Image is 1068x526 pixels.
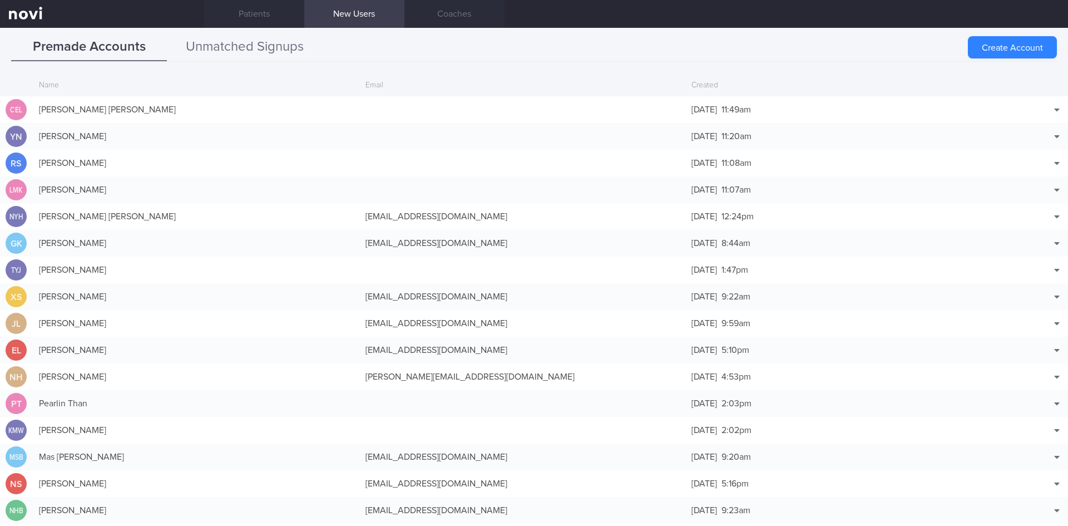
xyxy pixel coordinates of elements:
div: [PERSON_NAME] [33,259,360,281]
span: 9:23am [721,506,750,515]
span: [DATE] [691,426,717,435]
span: [DATE] [691,292,717,301]
div: [PERSON_NAME] [33,473,360,495]
span: [DATE] [691,105,717,114]
button: Unmatched Signups [167,33,323,61]
div: Created [686,75,1012,96]
div: [EMAIL_ADDRESS][DOMAIN_NAME] [360,473,686,495]
span: 9:59am [721,319,750,328]
span: 8:44am [721,239,750,248]
span: [DATE] [691,266,717,274]
span: [DATE] [691,372,717,381]
span: [DATE] [691,399,717,408]
div: [EMAIL_ADDRESS][DOMAIN_NAME] [360,339,686,361]
span: [DATE] [691,132,717,141]
div: JL [6,313,27,335]
span: [DATE] [691,453,717,461]
span: 1:47pm [721,266,748,274]
div: EL [6,340,27,361]
div: [EMAIL_ADDRESS][DOMAIN_NAME] [360,499,686,522]
div: [PERSON_NAME] [33,286,360,308]
span: 2:02pm [721,426,751,435]
div: [EMAIL_ADDRESS][DOMAIN_NAME] [360,205,686,228]
div: Pearlin Than [33,392,360,415]
div: PT [6,393,27,415]
div: [PERSON_NAME] [33,312,360,335]
div: [EMAIL_ADDRESS][DOMAIN_NAME] [360,446,686,468]
span: [DATE] [691,319,717,328]
div: [EMAIL_ADDRESS][DOMAIN_NAME] [360,286,686,308]
div: [PERSON_NAME] [33,419,360,441]
span: 5:10pm [721,346,749,355]
div: [PERSON_NAME] [33,232,360,254]
div: CEL [7,99,25,121]
div: Mas [PERSON_NAME] [33,446,360,468]
div: Email [360,75,686,96]
div: NYH [7,206,25,228]
div: XS [6,286,27,308]
span: 5:16pm [721,479,749,488]
span: [DATE] [691,212,717,221]
div: NHB [7,500,25,522]
div: [EMAIL_ADDRESS][DOMAIN_NAME] [360,312,686,335]
div: YN [6,126,27,148]
div: [PERSON_NAME] [33,179,360,201]
span: 12:24pm [721,212,754,221]
button: Premade Accounts [11,33,167,61]
span: [DATE] [691,346,717,355]
span: 11:08am [721,159,751,168]
span: [DATE] [691,506,717,515]
div: [PERSON_NAME] [33,125,360,148]
span: 9:22am [721,292,750,301]
div: TYJ [7,259,25,281]
span: 11:20am [721,132,751,141]
div: KMW [7,420,25,441]
div: [EMAIL_ADDRESS][DOMAIN_NAME] [360,232,686,254]
span: [DATE] [691,159,717,168]
span: [DATE] [691,239,717,248]
span: 4:53pm [721,372,751,381]
div: LMK [7,179,25,201]
span: 11:07am [721,185,751,194]
div: [PERSON_NAME][EMAIL_ADDRESS][DOMAIN_NAME] [360,366,686,388]
div: [PERSON_NAME] [33,366,360,388]
div: GK [6,233,27,254]
button: Create Account [968,36,1057,58]
span: 9:20am [721,453,751,461]
span: [DATE] [691,185,717,194]
div: [PERSON_NAME] [33,152,360,174]
div: Name [33,75,360,96]
div: [PERSON_NAME] [PERSON_NAME] [33,205,360,228]
div: RS [6,153,27,174]
span: 2:03pm [721,399,751,408]
div: MSB [7,446,25,468]
span: 11:49am [721,105,751,114]
div: NH [6,366,27,388]
div: NS [6,473,27,495]
div: [PERSON_NAME] [PERSON_NAME] [33,99,360,121]
div: [PERSON_NAME] [33,499,360,522]
div: [PERSON_NAME] [33,339,360,361]
span: [DATE] [691,479,717,488]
